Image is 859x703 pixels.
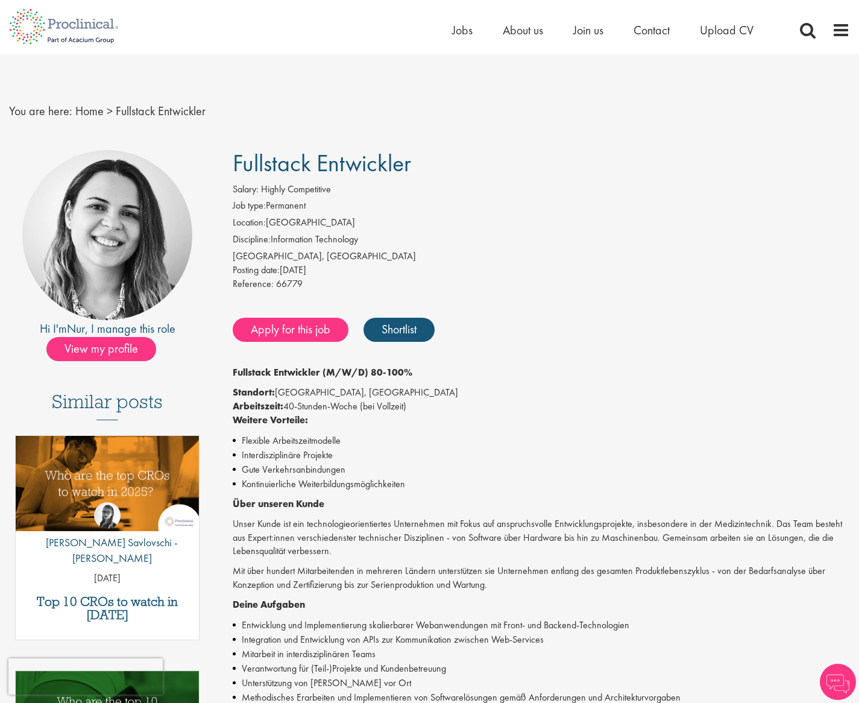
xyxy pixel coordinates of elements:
strong: Fullstack Entwickler (M/W/D) 80-100% [233,366,412,379]
span: Posting date: [233,263,280,276]
p: [PERSON_NAME] Savlovschi - [PERSON_NAME] [16,535,199,566]
span: View my profile [46,337,156,361]
a: About us [503,22,543,38]
a: breadcrumb link [75,103,104,119]
li: Verantwortung für (Teil-)Projekte und Kundenbetreuung [233,661,850,676]
strong: Arbeitszeit: [233,400,283,412]
li: [GEOGRAPHIC_DATA] [233,216,850,233]
strong: Deine Aufgaben [233,598,305,611]
iframe: reCAPTCHA [8,658,163,695]
a: View my profile [46,339,168,355]
a: Jobs [452,22,473,38]
a: Apply for this job [233,318,348,342]
li: Gute Verkehrsanbindungen [233,462,850,477]
img: Top 10 CROs 2025 | Proclinical [16,436,199,531]
li: Interdisziplinäre Projekte [233,448,850,462]
label: Salary: [233,183,259,197]
strong: Über unseren Kunde [233,497,324,510]
a: Upload CV [700,22,754,38]
p: [DATE] [16,572,199,585]
label: Job type: [233,199,266,213]
li: Permanent [233,199,850,216]
a: Link to a post [16,436,199,543]
span: 66779 [276,277,303,290]
label: Discipline: [233,233,271,247]
li: Entwicklung und Implementierung skalierbarer Webanwendungen mit Front- und Backend-Technologien [233,618,850,632]
a: Top 10 CROs to watch in [DATE] [22,595,193,622]
img: imeage of recruiter Nur Ergiydiren [22,150,192,320]
div: [DATE] [233,263,850,277]
a: Theodora Savlovschi - Wicks [PERSON_NAME] Savlovschi - [PERSON_NAME] [16,502,199,572]
div: [GEOGRAPHIC_DATA], [GEOGRAPHIC_DATA] [233,250,850,263]
a: Join us [573,22,603,38]
strong: Standort: [233,386,275,399]
strong: Weitere Vorteile: [233,414,308,426]
span: > [107,103,113,119]
p: Mit über hundert Mitarbeitenden in mehreren Ländern unterstützen sie Unternehmen entlang des gesa... [233,564,850,592]
a: Contact [634,22,670,38]
li: Information Technology [233,233,850,250]
span: Fullstack Entwickler [233,148,411,178]
label: Location: [233,216,266,230]
img: Chatbot [820,664,856,700]
a: Shortlist [363,318,435,342]
li: Unterstützung von [PERSON_NAME] vor Ort [233,676,850,690]
span: Fullstack Entwickler [116,103,206,119]
span: Highly Competitive [261,183,331,195]
div: Hi I'm , I manage this role [9,320,206,338]
a: Nur [67,321,85,336]
li: Integration und Entwicklung von APIs zur Kommunikation zwischen Web-Services [233,632,850,647]
p: [GEOGRAPHIC_DATA], [GEOGRAPHIC_DATA] 40-Stunden-Woche (bei Vollzeit) [233,386,850,427]
li: Flexible Arbeitszeitmodelle [233,433,850,448]
li: Kontinuierliche Weiterbildungsmöglichkeiten [233,477,850,491]
label: Reference: [233,277,274,291]
span: You are here: [9,103,72,119]
img: Theodora Savlovschi - Wicks [94,502,121,529]
li: Mitarbeit in interdisziplinären Teams [233,647,850,661]
p: Unser Kunde ist ein technologieorientiertes Unternehmen mit Fokus auf anspruchsvolle Entwicklungs... [233,517,850,559]
h3: Similar posts [52,391,163,420]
